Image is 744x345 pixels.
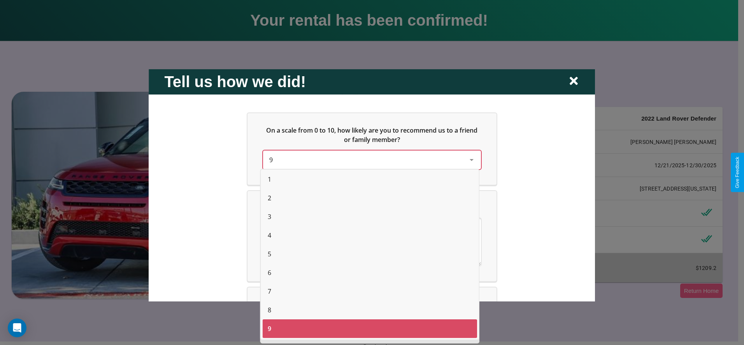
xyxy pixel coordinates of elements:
div: 5 [262,245,477,263]
span: 8 [268,305,271,315]
div: 7 [262,282,477,301]
div: 6 [262,263,477,282]
h2: Tell us how we did! [164,73,306,90]
span: 9 [268,324,271,333]
span: 2 [268,193,271,203]
span: 1 [268,175,271,184]
div: 2 [262,189,477,207]
div: 1 [262,170,477,189]
div: 3 [262,207,477,226]
div: 9 [262,319,477,338]
span: 6 [268,268,271,277]
span: 5 [268,249,271,259]
div: 4 [262,226,477,245]
span: 7 [268,287,271,296]
span: On a scale from 0 to 10, how likely are you to recommend us to a friend or family member? [267,126,479,144]
div: 8 [262,301,477,319]
span: 9 [269,155,273,164]
h5: On a scale from 0 to 10, how likely are you to recommend us to a friend or family member? [263,125,481,144]
div: Open Intercom Messenger [8,319,26,337]
div: Give Feedback [735,157,740,188]
span: 4 [268,231,271,240]
div: On a scale from 0 to 10, how likely are you to recommend us to a friend or family member? [247,113,497,184]
span: 3 [268,212,271,221]
div: On a scale from 0 to 10, how likely are you to recommend us to a friend or family member? [263,150,481,169]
